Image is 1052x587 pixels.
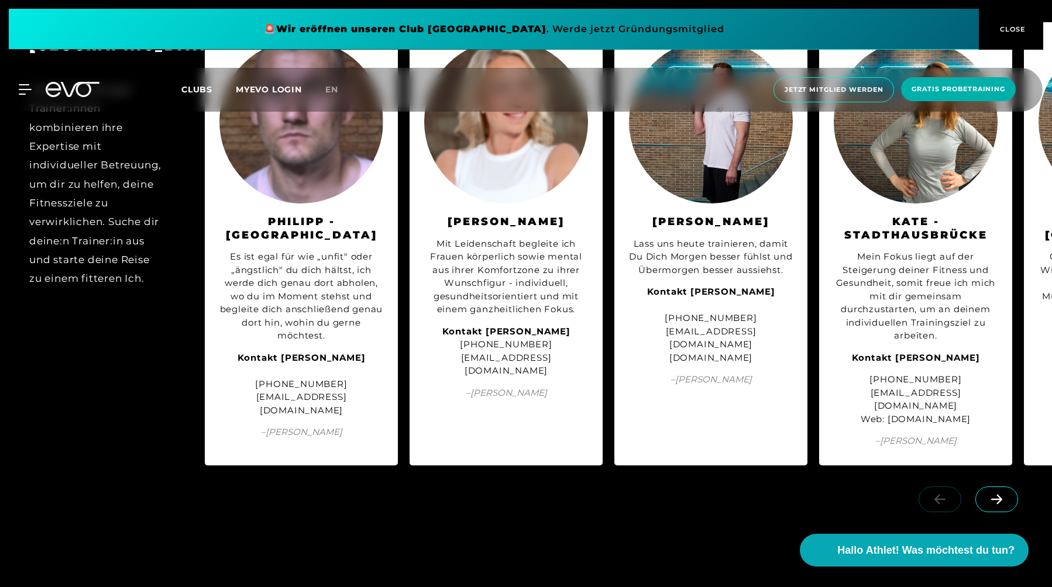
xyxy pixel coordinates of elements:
[912,84,1005,94] span: Gratis Probetraining
[800,534,1029,567] button: Hallo Athlet! Was möchtest du tun?
[629,373,793,386] span: – [PERSON_NAME]
[629,237,793,277] div: Lass uns heute trainieren, damit Du Dich Morgen besser fühlst und Übermorgen besser aussiehst.
[852,352,980,363] strong: Kontakt [PERSON_NAME]
[834,434,998,448] span: – [PERSON_NAME]
[219,351,383,417] div: [PHONE_NUMBER] [EMAIL_ADDRESS][DOMAIN_NAME]
[898,77,1019,102] a: Gratis Probetraining
[424,215,588,229] h3: [PERSON_NAME]
[770,77,898,102] a: Jetzt Mitglied werden
[997,24,1026,34] span: CLOSE
[785,85,883,95] span: Jetzt Mitglied werden
[219,215,383,241] h3: Philipp - [GEOGRAPHIC_DATA]
[424,237,588,316] div: Mit Leidenschaft begleite ich Frauen körperlich sowie mental aus ihrer Komfortzone zu ihrer Wunsc...
[29,80,164,288] div: Unsere Hamburger Trainer:innen kombinieren ihre Expertise mit individueller Betreuung, um dir zu ...
[834,40,998,203] img: Kate
[219,426,383,439] span: – [PERSON_NAME]
[219,250,383,343] div: Es ist egal für wie „unfit" oder „ängstlich" du dich hältst, ich werde dich genau dort abholen, w...
[424,325,588,378] div: [PHONE_NUMBER] [EMAIL_ADDRESS][DOMAIN_NAME]
[834,215,998,241] h3: KATE - STADTHAUSBRÜCKE
[979,9,1043,50] button: CLOSE
[834,250,998,343] div: Mein Fokus liegt auf der Steigerung deiner Fitness und Gesundheit, somit freue ich mich mit dir g...
[325,83,352,96] a: en
[442,326,570,337] strong: Kontakt [PERSON_NAME]
[181,84,236,95] a: Clubs
[834,373,998,426] div: [PHONE_NUMBER] [EMAIL_ADDRESS][DOMAIN_NAME] Web: [DOMAIN_NAME]
[647,286,775,297] strong: Kontakt [PERSON_NAME]
[424,40,588,203] img: Christina
[236,84,302,95] a: MYEVO LOGIN
[629,215,793,229] h3: [PERSON_NAME]
[181,84,212,95] span: Clubs
[629,285,793,364] div: [PHONE_NUMBER] [EMAIL_ADDRESS][DOMAIN_NAME] [DOMAIN_NAME]
[238,352,366,363] strong: Kontakt [PERSON_NAME]
[837,543,1015,558] span: Hallo Athlet! Was möchtest du tun?
[629,40,793,203] img: Leonard
[219,40,383,203] img: Philipp
[424,386,588,400] span: – [PERSON_NAME]
[325,84,338,95] span: en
